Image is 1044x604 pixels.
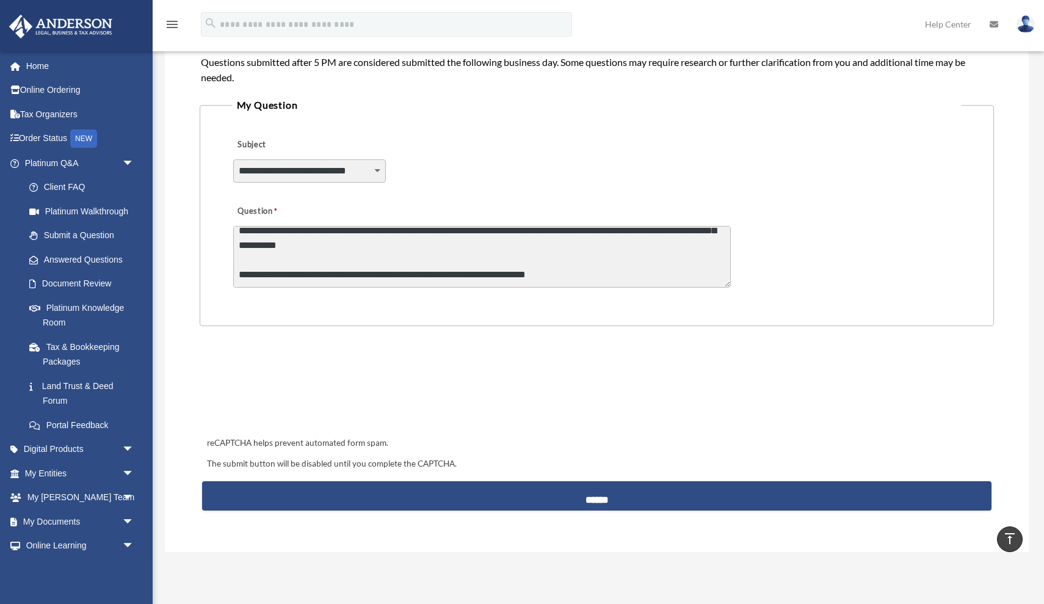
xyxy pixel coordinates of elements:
[165,17,179,32] i: menu
[17,296,153,335] a: Platinum Knowledge Room
[202,436,992,451] div: reCAPTCHA helps prevent automated form spam.
[9,558,153,582] a: Billingarrow_drop_down
[202,457,992,471] div: The submit button will be disabled until you complete the CAPTCHA.
[9,151,153,175] a: Platinum Q&Aarrow_drop_down
[233,137,349,154] label: Subject
[17,175,153,200] a: Client FAQ
[9,54,153,78] a: Home
[17,199,153,224] a: Platinum Walkthrough
[9,486,153,510] a: My [PERSON_NAME] Teamarrow_drop_down
[122,437,147,462] span: arrow_drop_down
[70,129,97,148] div: NEW
[17,413,153,437] a: Portal Feedback
[9,102,153,126] a: Tax Organizers
[17,247,153,272] a: Answered Questions
[9,78,153,103] a: Online Ordering
[1002,531,1017,546] i: vertical_align_top
[9,126,153,151] a: Order StatusNEW
[122,461,147,486] span: arrow_drop_down
[233,203,328,220] label: Question
[9,534,153,558] a: Online Learningarrow_drop_down
[165,21,179,32] a: menu
[17,335,153,374] a: Tax & Bookkeeping Packages
[9,437,153,462] a: Digital Productsarrow_drop_down
[1017,15,1035,33] img: User Pic
[17,272,153,296] a: Document Review
[122,509,147,534] span: arrow_drop_down
[203,364,389,412] iframe: reCAPTCHA
[997,526,1023,552] a: vertical_align_top
[9,509,153,534] a: My Documentsarrow_drop_down
[122,534,147,559] span: arrow_drop_down
[5,15,116,38] img: Anderson Advisors Platinum Portal
[232,96,962,114] legend: My Question
[17,374,153,413] a: Land Trust & Deed Forum
[9,461,153,486] a: My Entitiesarrow_drop_down
[122,151,147,176] span: arrow_drop_down
[17,224,147,248] a: Submit a Question
[122,486,147,511] span: arrow_drop_down
[122,558,147,583] span: arrow_drop_down
[204,16,217,30] i: search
